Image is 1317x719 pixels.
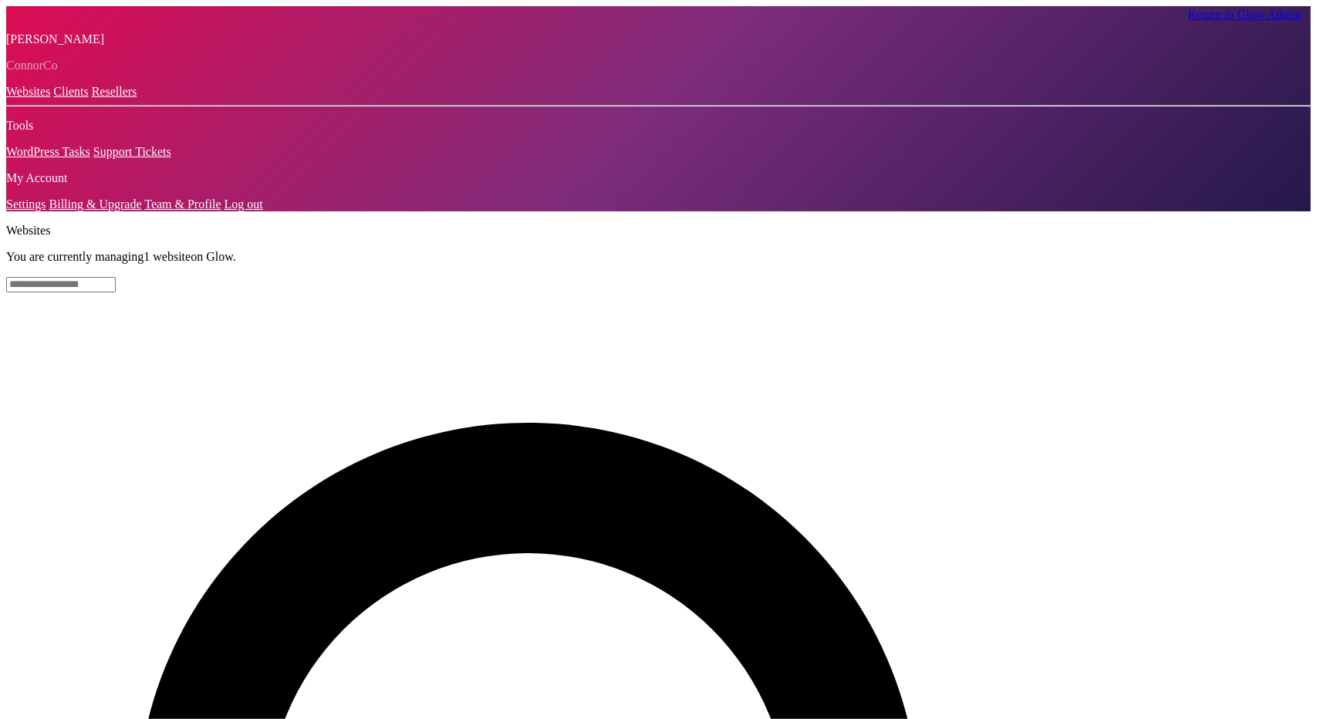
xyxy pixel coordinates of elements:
[1188,8,1302,21] a: Return to Glow Admin
[6,85,50,98] a: Websites
[144,250,191,263] span: 1 website
[6,119,1311,133] p: Tools
[6,32,1311,46] p: [PERSON_NAME]
[93,145,171,158] a: Support Tickets
[6,224,1311,238] p: Websites
[6,171,1311,185] p: My Account
[49,197,142,211] a: Billing & Upgrade
[53,85,88,98] a: Clients
[6,197,46,211] a: Settings
[225,197,263,211] a: Log out
[92,85,137,98] a: Resellers
[6,145,90,158] a: WordPress Tasks
[144,197,221,211] a: Team & Profile
[6,59,1311,73] p: ConnorCo
[6,250,1311,264] p: You are currently managing on Glow.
